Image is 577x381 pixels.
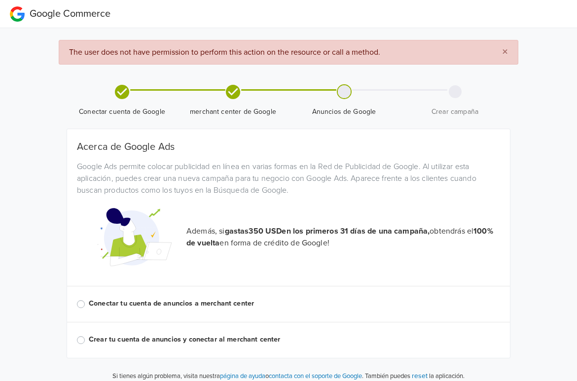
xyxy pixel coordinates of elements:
a: página de ayuda [220,372,265,380]
a: contacta con el soporte de Google [269,372,362,380]
span: Anuncios de Google [292,107,396,117]
span: merchant center de Google [181,107,285,117]
span: Google Commerce [30,8,110,20]
span: × [502,45,508,59]
img: Google Promotional Codes [98,200,172,274]
span: Crear campaña [403,107,506,117]
label: Crear tu cuenta de anuncios y conectar al merchant center [89,334,500,345]
button: Close [492,40,518,64]
span: The user does not have permission to perform this action on the resource or call a method. [69,47,380,57]
label: Conectar tu cuenta de anuncios a merchant center [89,298,500,309]
h5: Acerca de Google Ads [77,141,500,153]
span: Conectar cuenta de Google [71,107,174,117]
div: Google Ads permite colocar publicidad en línea en varias formas en la Red de Publicidad de Google... [70,161,507,196]
p: Además, si obtendrás el en forma de crédito de Google! [186,225,500,249]
strong: gastas 350 USD en los primeros 31 días de una campaña, [225,226,430,236]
